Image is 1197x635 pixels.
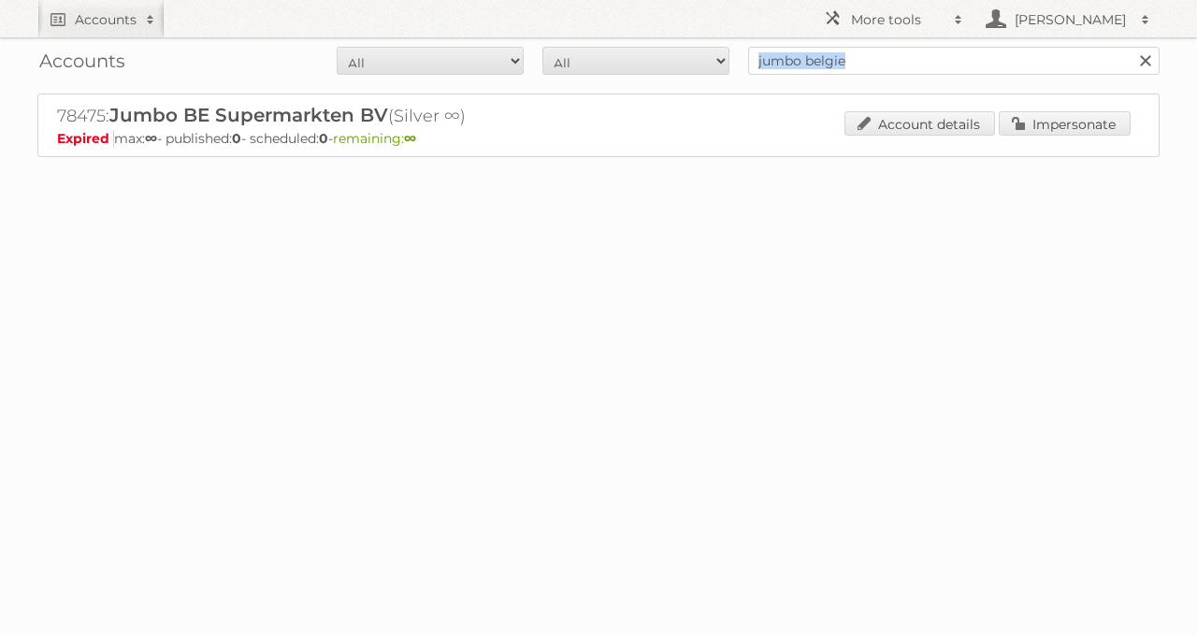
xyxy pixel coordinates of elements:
[57,130,114,147] span: Expired
[404,130,416,147] strong: ∞
[232,130,241,147] strong: 0
[844,111,995,136] a: Account details
[145,130,157,147] strong: ∞
[57,104,712,128] h2: 78475: (Silver ∞)
[999,111,1131,136] a: Impersonate
[1010,10,1132,29] h2: [PERSON_NAME]
[333,130,416,147] span: remaining:
[319,130,328,147] strong: 0
[57,130,1140,147] p: max: - published: - scheduled: -
[75,10,137,29] h2: Accounts
[109,104,388,126] span: Jumbo BE Supermarkten BV
[851,10,945,29] h2: More tools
